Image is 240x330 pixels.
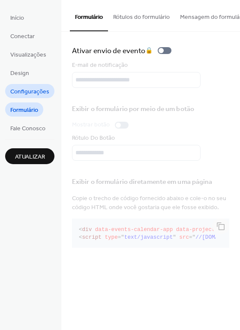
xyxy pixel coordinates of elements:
a: Fale Conosco [5,121,51,135]
span: Design [10,69,29,78]
a: Design [5,66,34,80]
span: Atualizar [15,153,45,162]
span: Visualizações [10,51,46,60]
a: Formulário [5,102,43,117]
button: Atualizar [5,148,54,164]
span: Início [10,14,24,23]
span: Fale Conosco [10,124,45,133]
a: Visualizações [5,47,51,61]
span: Configurações [10,87,49,96]
a: Configurações [5,84,54,98]
span: Conectar [10,32,35,41]
span: Formulário [10,106,38,115]
a: Início [5,10,29,24]
a: Conectar [5,29,40,43]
